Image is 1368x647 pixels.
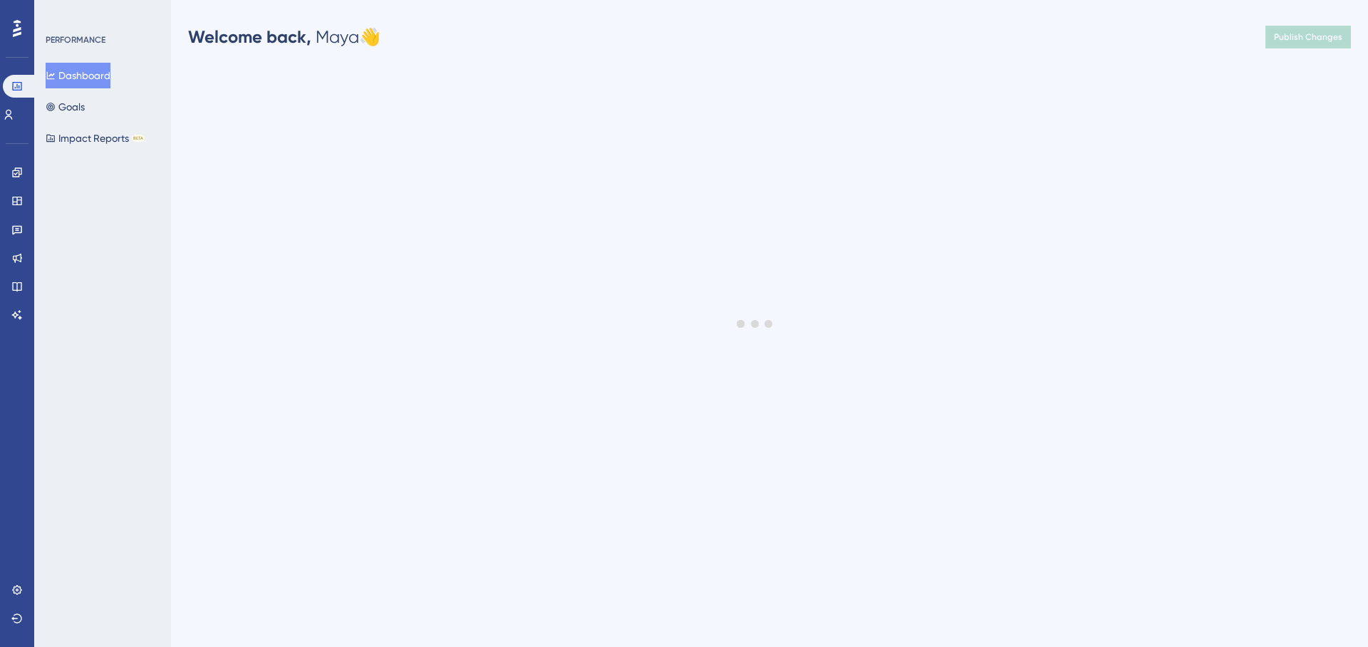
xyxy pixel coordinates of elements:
[132,135,145,142] div: BETA
[1265,26,1351,48] button: Publish Changes
[46,125,145,151] button: Impact ReportsBETA
[1274,31,1342,43] span: Publish Changes
[188,26,311,47] span: Welcome back,
[46,34,105,46] div: PERFORMANCE
[46,63,110,88] button: Dashboard
[188,26,380,48] div: Maya 👋
[46,94,85,120] button: Goals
